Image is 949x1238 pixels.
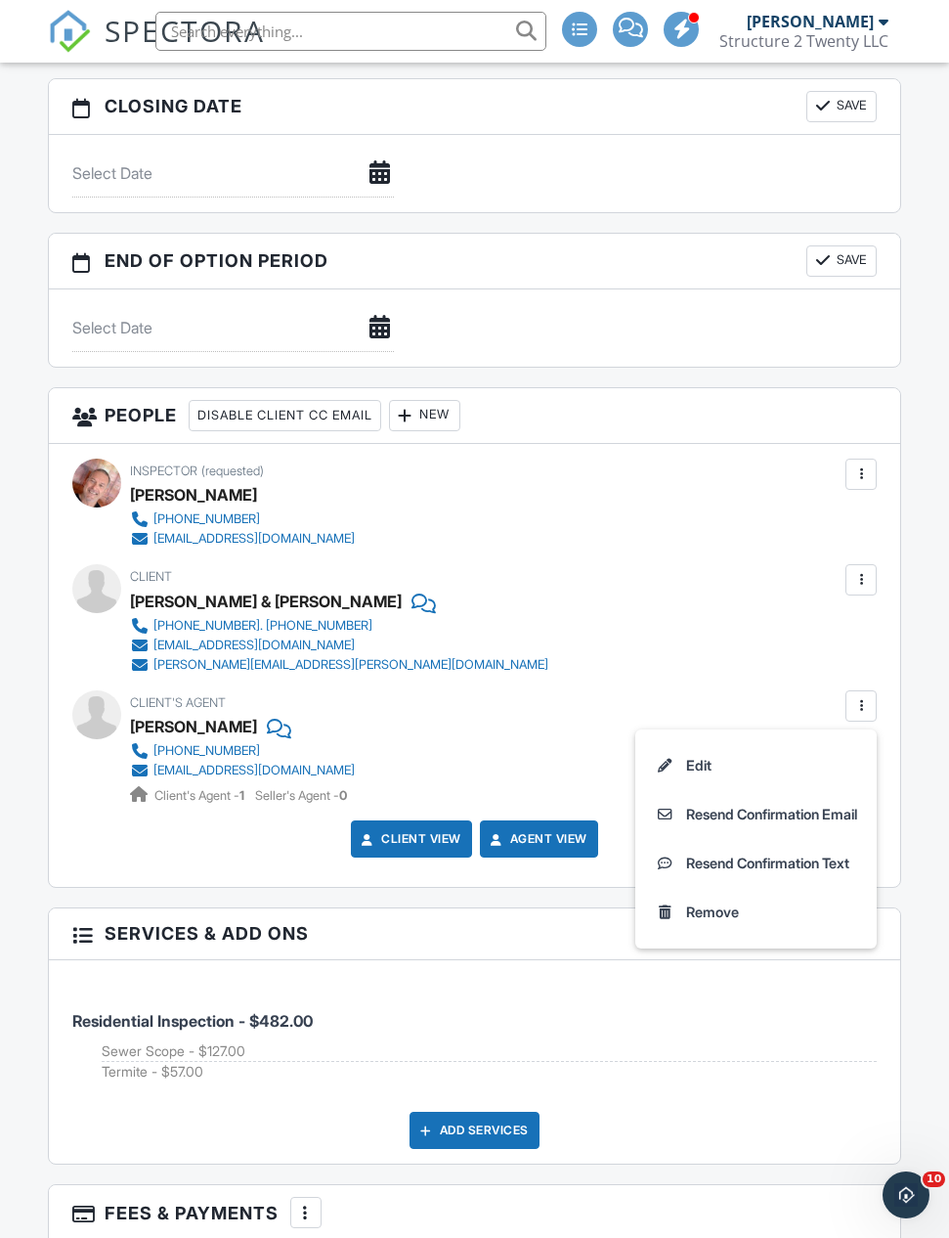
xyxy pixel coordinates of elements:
[72,150,394,198] input: Select Date
[48,10,91,53] img: The Best Home Inspection Software - Spectora
[806,91,877,122] button: Save
[130,695,226,710] span: Client's Agent
[130,636,548,655] a: [EMAIL_ADDRESS][DOMAIN_NAME]
[155,12,546,51] input: Search everything...
[410,1112,539,1149] div: Add Services
[130,655,548,675] a: [PERSON_NAME][EMAIL_ADDRESS][PERSON_NAME][DOMAIN_NAME]
[153,657,548,673] div: [PERSON_NAME][EMAIL_ADDRESS][PERSON_NAME][DOMAIN_NAME]
[154,788,247,803] span: Client's Agent -
[72,1011,313,1031] span: Residential Inspection - $482.00
[487,829,587,849] a: Agent View
[923,1172,945,1187] span: 10
[48,26,265,67] a: SPECTORA
[255,788,347,803] span: Seller's Agent -
[130,712,257,741] a: [PERSON_NAME]
[130,569,172,584] span: Client
[130,509,355,529] a: [PHONE_NUMBER]
[389,400,460,431] div: New
[647,888,865,937] a: Remove
[239,788,244,803] strong: 1
[130,529,355,549] a: [EMAIL_ADDRESS][DOMAIN_NAME]
[153,618,372,634] div: [PHONE_NUMBER]. [PHONE_NUMBER]
[102,1062,878,1082] li: Add on: Termite
[883,1172,929,1218] iframe: Intercom live chat
[201,464,264,478] span: (requested)
[647,741,865,790] a: Edit
[72,975,878,1097] li: Service: Residential Inspection
[719,31,888,51] div: Structure 2 Twenty LLC
[153,511,260,527] div: [PHONE_NUMBER]
[49,388,901,444] h3: People
[72,304,394,352] input: Select Date
[339,788,347,803] strong: 0
[130,616,548,636] a: [PHONE_NUMBER]. [PHONE_NUMBER]
[153,763,355,778] div: [EMAIL_ADDRESS][DOMAIN_NAME]
[358,829,461,849] a: Client View
[130,741,355,761] a: [PHONE_NUMBER]
[806,245,877,277] button: Save
[130,464,197,478] span: Inspector
[105,247,328,274] span: End of Option Period
[647,790,865,839] a: Resend Confirmation Email
[153,743,260,759] div: [PHONE_NUMBER]
[105,10,265,51] span: SPECTORA
[189,400,381,431] div: Disable Client CC Email
[105,93,242,119] span: Closing date
[130,761,355,780] a: [EMAIL_ADDRESS][DOMAIN_NAME]
[49,908,901,959] h3: Services & Add ons
[153,531,355,547] div: [EMAIL_ADDRESS][DOMAIN_NAME]
[130,480,257,509] div: [PERSON_NAME]
[647,839,865,888] a: Resend Confirmation Text
[102,1041,878,1062] li: Add on: Sewer Scope
[130,587,402,616] div: [PERSON_NAME] & [PERSON_NAME]
[153,638,355,653] div: [EMAIL_ADDRESS][DOMAIN_NAME]
[747,12,874,31] div: [PERSON_NAME]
